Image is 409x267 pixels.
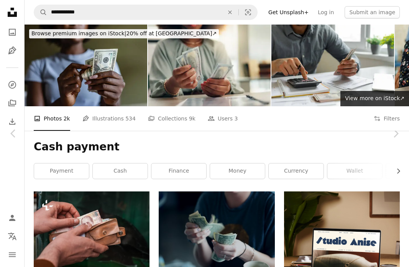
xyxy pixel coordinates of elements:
a: Log in [313,6,338,18]
a: Get Unsplash+ [264,6,313,18]
a: Browse premium images on iStock|20% off at [GEOGRAPHIC_DATA]↗ [25,25,223,43]
a: finance [151,163,206,179]
h1: Cash payment [34,140,400,154]
a: a person holding a wallet with money in it [34,226,149,233]
img: Man using calculator [271,25,394,106]
a: currency [269,163,324,179]
button: Submit an image [345,6,400,18]
img: Close up of a woman counting money [25,25,147,106]
span: Browse premium images on iStock | [31,30,126,36]
button: Visual search [239,5,257,20]
button: Clear [222,5,238,20]
a: Collections 9k [148,106,195,131]
a: Collections [5,96,20,111]
a: Explore [5,77,20,92]
a: Users 3 [208,106,238,131]
button: Filters [374,106,400,131]
a: wallet [327,163,382,179]
a: Illustrations [5,43,20,58]
span: 534 [125,114,136,123]
img: Business woman, hands or counting with cash for finance, profit or salary increase at office desk... [148,25,271,106]
form: Find visuals sitewide [34,5,258,20]
button: scroll list to the right [391,163,400,179]
span: 9k [189,114,195,123]
span: 3 [235,114,238,123]
button: Menu [5,247,20,262]
a: Next [382,97,409,170]
button: Language [5,229,20,244]
a: money [210,163,265,179]
a: Illustrations 534 [82,106,136,131]
a: View more on iStock↗ [340,91,409,106]
a: focus photography of person counting dollar banknotes [159,227,274,234]
a: Photos [5,25,20,40]
span: 20% off at [GEOGRAPHIC_DATA] ↗ [31,30,217,36]
span: View more on iStock ↗ [345,95,404,101]
a: Log in / Sign up [5,210,20,226]
a: payment [34,163,89,179]
a: cash [93,163,148,179]
button: Search Unsplash [34,5,47,20]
